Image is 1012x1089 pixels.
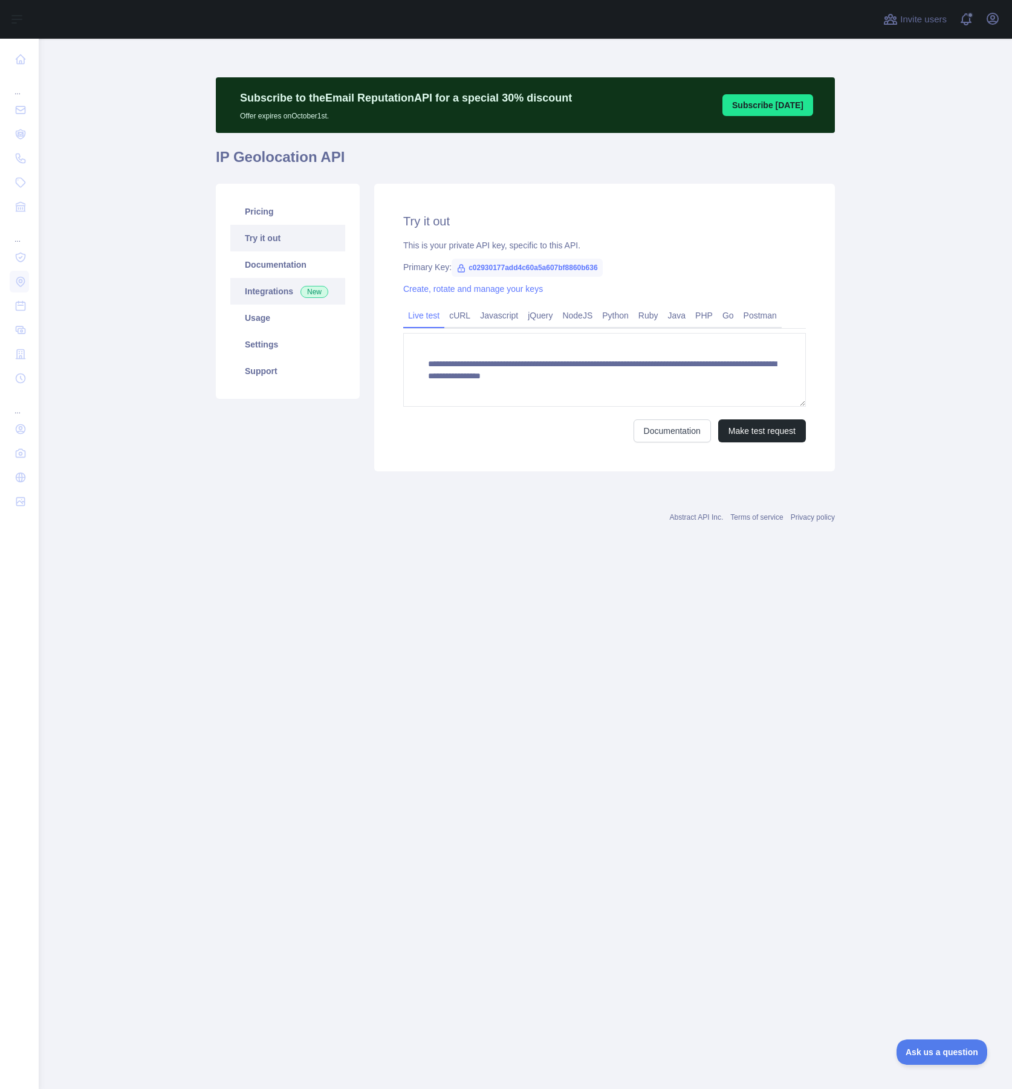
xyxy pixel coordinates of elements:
[444,306,475,325] a: cURL
[452,259,603,277] span: c02930177add4c60a5a607bf8860b636
[10,220,29,244] div: ...
[881,10,949,29] button: Invite users
[403,261,806,273] div: Primary Key:
[230,198,345,225] a: Pricing
[722,94,813,116] button: Subscribe [DATE]
[739,306,782,325] a: Postman
[403,306,444,325] a: Live test
[557,306,597,325] a: NodeJS
[597,306,634,325] a: Python
[663,306,691,325] a: Java
[634,306,663,325] a: Ruby
[10,392,29,416] div: ...
[403,239,806,251] div: This is your private API key, specific to this API.
[230,278,345,305] a: Integrations New
[230,358,345,384] a: Support
[230,305,345,331] a: Usage
[690,306,718,325] a: PHP
[230,331,345,358] a: Settings
[791,513,835,522] a: Privacy policy
[230,225,345,251] a: Try it out
[475,306,523,325] a: Javascript
[300,286,328,298] span: New
[240,89,572,106] p: Subscribe to the Email Reputation API for a special 30 % discount
[403,284,543,294] a: Create, rotate and manage your keys
[718,306,739,325] a: Go
[523,306,557,325] a: jQuery
[216,147,835,176] h1: IP Geolocation API
[240,106,572,121] p: Offer expires on October 1st.
[230,251,345,278] a: Documentation
[897,1039,988,1065] iframe: Toggle Customer Support
[670,513,724,522] a: Abstract API Inc.
[900,13,947,27] span: Invite users
[634,419,711,442] a: Documentation
[730,513,783,522] a: Terms of service
[403,213,806,230] h2: Try it out
[718,419,806,442] button: Make test request
[10,73,29,97] div: ...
